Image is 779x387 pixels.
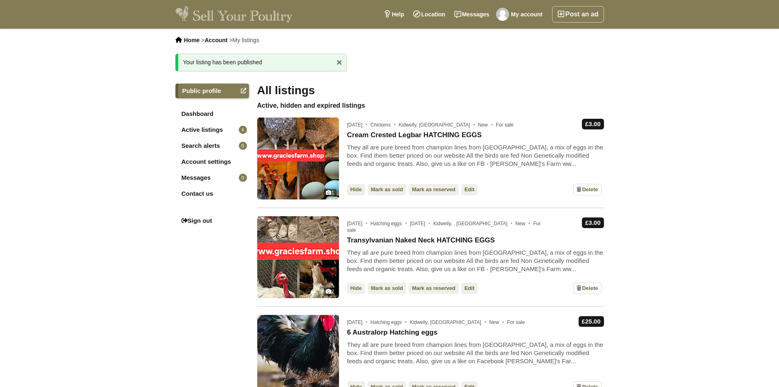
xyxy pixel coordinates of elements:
a: Edit [461,184,478,195]
span: 4 [239,126,247,134]
a: Active listings4 [175,122,249,137]
a: 6 Australorp Hatching eggs [347,328,438,337]
a: Help [379,6,409,23]
span: My listings [233,37,259,43]
a: Search alerts0 [175,138,249,153]
div: £3.00 [582,119,604,129]
a: Mark as reserved [409,184,458,195]
a: Transylvanian Naked Neck HATCHING EGGS [347,236,495,244]
span: [DATE] [347,221,369,226]
a: Delete [573,283,601,294]
a: Cream Crested Legbar HATCHING EGGS [347,131,482,139]
div: £25.00 [579,316,604,327]
img: Cream Crested Legbar HATCHING EGGS [257,118,339,199]
a: Edit [461,283,478,294]
div: They all are pure breed from champion lines from [GEOGRAPHIC_DATA], a mix of eggs in the box. Fin... [347,341,604,365]
span: [DATE] [410,221,432,226]
span: Kidwelly, [GEOGRAPHIC_DATA] [410,319,488,325]
img: Gracie's Farm [496,8,509,21]
span: 0 [239,142,247,150]
span: [DATE] [347,319,369,325]
div: They all are pure breed from champion lines from [GEOGRAPHIC_DATA], a mix of eggs in the box. Fin... [347,249,604,273]
a: Home [184,37,200,43]
div: 2 [324,287,336,296]
span: For sale [347,221,541,233]
img: Transylvanian Naked Neck HATCHING EGGS [257,216,339,298]
span: New [489,319,505,325]
a: Delete [573,184,601,195]
span: For sale [507,319,525,325]
span: New [515,221,532,226]
a: Account [204,37,227,43]
a: Post an ad [552,6,604,23]
span: Hatching eggs [370,319,409,325]
span: 0 [239,174,247,182]
li: > [229,37,259,43]
span: Kidwelly, [GEOGRAPHIC_DATA] [399,122,477,128]
div: They all are pure breed from champion lines from [GEOGRAPHIC_DATA], a mix of eggs in the box. Fin... [347,143,604,168]
span: [DATE] [347,122,369,128]
span: New [478,122,494,128]
a: Hide [347,184,365,195]
a: My account [494,6,547,23]
span: For sale [496,122,514,128]
div: £3.00 [582,217,604,228]
a: Location [409,6,449,23]
a: Dashboard [175,106,249,121]
a: Mark as sold [368,184,406,195]
a: 2 [257,216,339,298]
h1: All listings [257,84,604,97]
span: Kidwelly, , [GEOGRAPHIC_DATA] [433,221,514,226]
a: Sign out [175,213,249,228]
span: Chickens [370,122,397,128]
a: Messages0 [175,170,249,185]
li: > [201,37,227,43]
a: 1 [257,118,339,199]
span: Hatching eggs [370,221,409,226]
a: Messages [450,6,494,23]
h2: Active, hidden and expired listings [257,102,604,109]
a: Contact us [175,186,249,201]
div: 1 [324,189,336,197]
a: Mark as reserved [409,283,458,294]
img: Sell Your Poultry [175,6,293,23]
div: Your listing has been published [175,54,347,71]
a: Account settings [175,154,249,169]
a: Hide [347,283,365,294]
a: Mark as sold [368,283,406,294]
a: x [333,56,346,68]
a: Public profile [175,84,249,98]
